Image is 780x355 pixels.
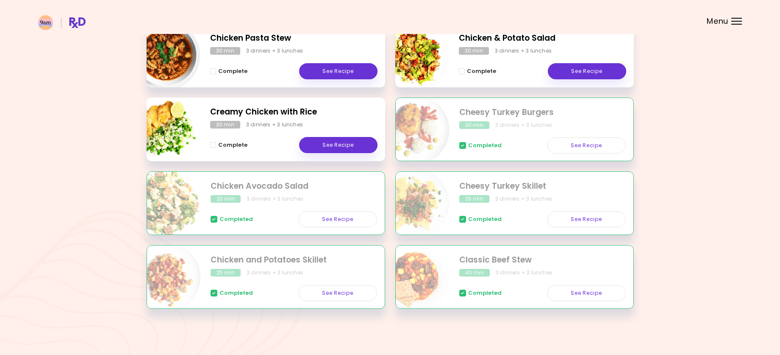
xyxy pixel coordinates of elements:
[467,68,496,75] span: Complete
[211,254,377,266] h2: Chicken and Potatoes Skillet
[246,121,303,129] div: 3 dinners + 3 lunches
[219,290,253,296] span: Completed
[247,195,303,203] div: 3 dinners + 3 lunches
[496,269,552,277] div: 3 dinners + 3 lunches
[246,47,303,55] div: 3 dinners + 3 lunches
[219,216,253,223] span: Completed
[211,269,241,277] div: 25 min
[130,94,200,165] img: Info - Creamy Chicken with Rice
[495,47,552,55] div: 3 dinners + 3 lunches
[459,47,489,55] div: 30 min
[459,106,626,119] h2: Cheesy Turkey Burgers
[210,106,378,118] h2: Creamy Chicken with Rice
[379,20,449,91] img: Info - Chicken & Potato Salad
[468,216,502,223] span: Completed
[218,68,247,75] span: Complete
[459,269,490,277] div: 40 min
[211,180,377,193] h2: Chicken Avocado Salad
[38,15,86,30] img: RxDiet
[548,63,626,79] a: See Recipe - Chicken & Potato Salad
[379,168,450,239] img: Info - Cheesy Turkey Skillet
[468,290,502,296] span: Completed
[707,17,728,25] span: Menu
[218,142,247,148] span: Complete
[210,47,240,55] div: 30 min
[547,137,626,154] a: See Recipe - Cheesy Turkey Burgers
[299,137,378,153] a: See Recipe - Creamy Chicken with Rice
[459,254,626,266] h2: Classic Beef Stew
[459,66,496,76] button: Complete - Chicken & Potato Salad
[547,211,626,227] a: See Recipe - Cheesy Turkey Skillet
[130,168,201,239] img: Info - Chicken Avocado Salad
[210,66,247,76] button: Complete - Chicken Pasta Stew
[130,242,201,313] img: Info - Chicken and Potatoes Skillet
[459,121,489,129] div: 30 min
[299,63,378,79] a: See Recipe - Chicken Pasta Stew
[379,242,450,313] img: Info - Classic Beef Stew
[130,20,200,91] img: Info - Chicken Pasta Stew
[459,180,626,193] h2: Cheesy Turkey Skillet
[495,195,552,203] div: 3 dinners + 3 lunches
[247,269,303,277] div: 3 dinners + 3 lunches
[210,121,240,129] div: 30 min
[210,32,378,45] h2: Chicken Pasta Stew
[468,142,502,149] span: Completed
[379,95,450,165] img: Info - Cheesy Turkey Burgers
[299,285,377,301] a: See Recipe - Chicken and Potatoes Skillet
[210,140,247,150] button: Complete - Creamy Chicken with Rice
[459,195,489,203] div: 25 min
[299,211,377,227] a: See Recipe - Chicken Avocado Salad
[495,121,552,129] div: 3 dinners + 3 lunches
[459,32,626,45] h2: Chicken & Potato Salad
[211,195,241,203] div: 20 min
[547,285,626,301] a: See Recipe - Classic Beef Stew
